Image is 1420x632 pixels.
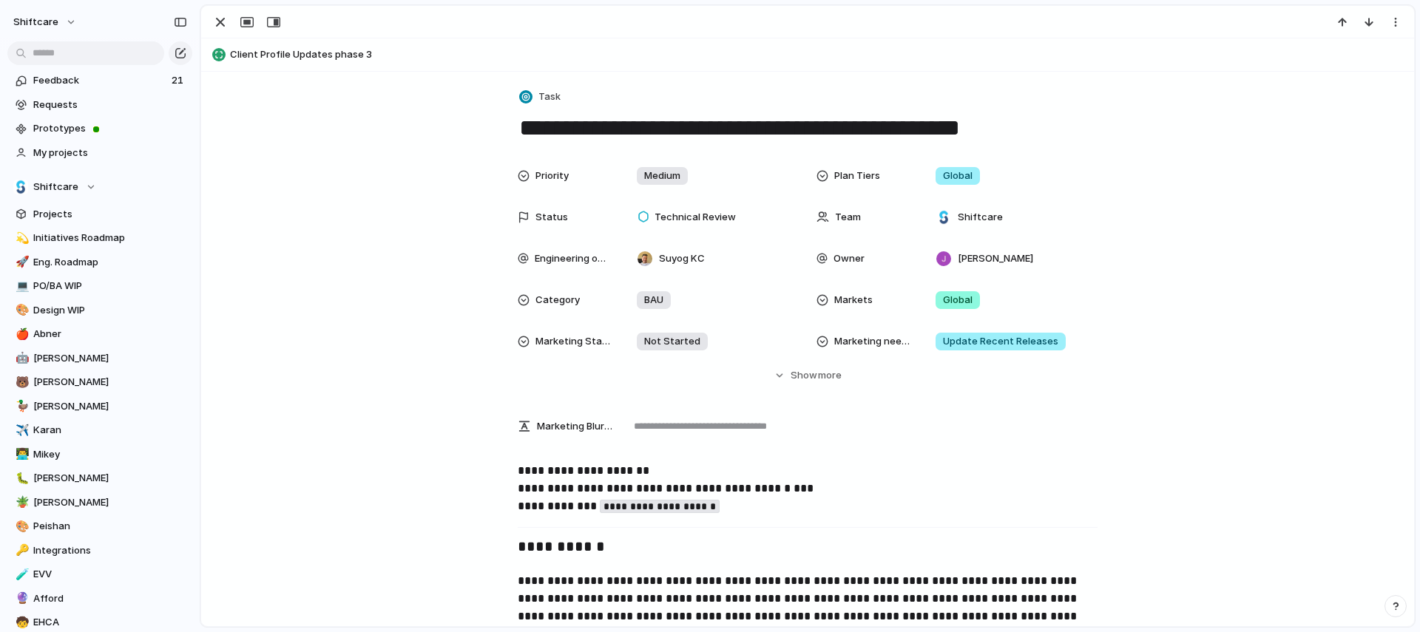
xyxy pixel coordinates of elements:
[7,69,192,92] a: Feedback21
[535,334,612,349] span: Marketing Status
[16,374,26,391] div: 🐻
[834,251,865,266] span: Owner
[834,334,911,349] span: Marketing needed
[7,419,192,441] div: ✈️Karan
[230,47,1407,62] span: Client Profile Updates phase 3
[516,86,565,108] button: Task
[535,251,612,266] span: Engineering owner
[518,362,1098,389] button: Showmore
[13,567,28,582] button: 🧪
[16,590,26,607] div: 🔮
[16,398,26,415] div: 🦆
[7,299,192,322] a: 🎨Design WIP
[16,326,26,343] div: 🍎
[13,375,28,390] button: 🐻
[644,334,700,349] span: Not Started
[13,615,28,630] button: 🧒
[208,43,1407,67] button: Client Profile Updates phase 3
[16,614,26,631] div: 🧒
[16,446,26,463] div: 👨‍💻
[7,275,192,297] a: 💻PO/BA WIP
[33,231,187,245] span: Initiatives Roadmap
[7,347,192,370] a: 🤖[PERSON_NAME]
[7,176,192,198] button: Shiftcare
[33,591,187,606] span: Afford
[33,303,187,318] span: Design WIP
[33,351,187,366] span: [PERSON_NAME]
[33,279,187,293] span: PO/BA WIP
[958,251,1033,266] span: [PERSON_NAME]
[7,203,192,225] a: Projects
[13,495,28,510] button: 🪴
[535,169,569,183] span: Priority
[7,323,192,345] a: 🍎Abner
[7,227,192,249] a: 💫Initiatives Roadmap
[958,210,1003,225] span: Shiftcare
[33,146,187,160] span: My projects
[13,15,58,30] span: shiftcare
[535,210,568,225] span: Status
[943,334,1058,349] span: Update Recent Releases
[7,10,84,34] button: shiftcare
[16,494,26,511] div: 🪴
[644,169,680,183] span: Medium
[537,419,612,434] span: Marketing Blurb (15-20 Words)
[655,210,736,225] span: Technical Review
[659,251,705,266] span: Suyog KC
[33,121,187,136] span: Prototypes
[943,293,973,307] span: Global
[7,251,192,273] a: 🚀Eng. Roadmap
[33,615,187,630] span: EHCA
[818,368,842,383] span: more
[13,327,28,342] button: 🍎
[7,588,192,610] a: 🔮Afford
[7,94,192,116] a: Requests
[834,293,873,307] span: Markets
[7,467,192,489] a: 🐛[PERSON_NAME]
[13,303,28,318] button: 🎨
[33,567,187,582] span: EVV
[33,98,187,112] span: Requests
[16,278,26,295] div: 💻
[13,399,28,414] button: 🦆
[7,395,192,418] a: 🦆[PERSON_NAME]
[16,230,26,247] div: 💫
[33,447,187,462] span: Mikey
[7,118,192,140] a: Prototypes
[13,447,28,462] button: 👨‍💻
[7,444,192,466] div: 👨‍💻Mikey
[538,89,561,104] span: Task
[33,471,187,486] span: [PERSON_NAME]
[16,518,26,535] div: 🎨
[13,423,28,438] button: ✈️
[7,371,192,393] a: 🐻[PERSON_NAME]
[13,471,28,486] button: 🐛
[16,350,26,367] div: 🤖
[535,293,580,307] span: Category
[33,180,78,194] span: Shiftcare
[835,210,861,225] span: Team
[7,492,192,514] a: 🪴[PERSON_NAME]
[7,563,192,585] a: 🧪EVV
[644,293,663,307] span: BAU
[33,495,187,510] span: [PERSON_NAME]
[13,591,28,606] button: 🔮
[33,519,187,534] span: Peishan
[13,279,28,293] button: 💻
[7,540,192,562] a: 🔑Integrations
[33,399,187,414] span: [PERSON_NAME]
[7,515,192,537] a: 🎨Peishan
[13,351,28,366] button: 🤖
[16,542,26,559] div: 🔑
[13,255,28,270] button: 🚀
